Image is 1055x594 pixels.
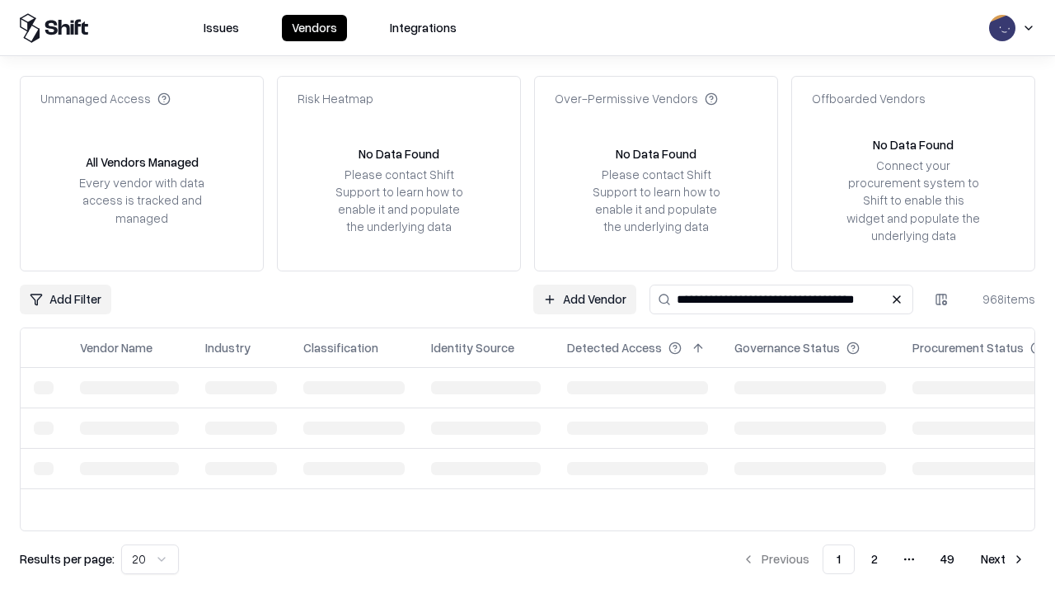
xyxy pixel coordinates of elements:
button: Next [971,544,1035,574]
div: Identity Source [431,339,514,356]
button: 49 [927,544,968,574]
div: No Data Found [359,145,439,163]
div: Please contact Shift Support to learn how to enable it and populate the underlying data [588,166,724,236]
button: 2 [858,544,891,574]
button: 1 [823,544,855,574]
a: Add Vendor [533,285,636,314]
div: Procurement Status [912,339,1024,356]
div: Classification [303,339,378,356]
nav: pagination [732,544,1035,574]
button: Issues [194,15,249,41]
div: Over-Permissive Vendors [555,90,718,107]
p: Results per page: [20,550,115,568]
div: All Vendors Managed [86,153,199,171]
div: Detected Access [567,339,662,356]
div: Offboarded Vendors [812,90,926,107]
div: Governance Status [734,339,840,356]
div: Please contact Shift Support to learn how to enable it and populate the underlying data [331,166,467,236]
button: Vendors [282,15,347,41]
div: Risk Heatmap [298,90,373,107]
div: No Data Found [616,145,696,163]
div: Vendor Name [80,339,152,356]
div: Industry [205,339,251,356]
div: No Data Found [873,136,954,153]
div: Connect your procurement system to Shift to enable this widget and populate the underlying data [845,157,982,244]
div: 968 items [969,290,1035,308]
button: Add Filter [20,285,111,314]
div: Unmanaged Access [40,90,171,107]
button: Integrations [380,15,467,41]
div: Every vendor with data access is tracked and managed [73,174,210,226]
